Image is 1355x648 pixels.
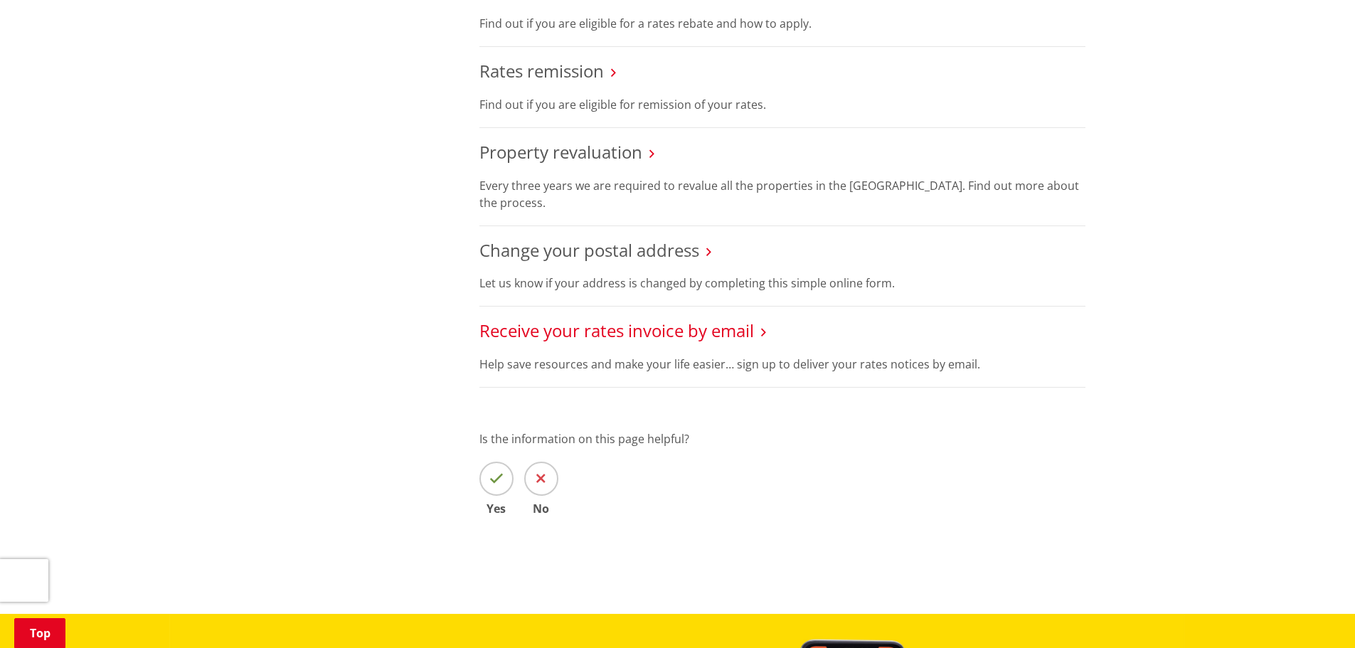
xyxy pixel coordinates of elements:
[479,177,1085,211] p: Every three years we are required to revalue all the properties in the [GEOGRAPHIC_DATA]. Find ou...
[479,140,642,164] a: Property revaluation
[479,238,699,262] a: Change your postal address
[479,503,514,514] span: Yes
[1290,588,1341,639] iframe: Messenger Launcher
[524,503,558,514] span: No
[479,430,1085,447] p: Is the information on this page helpful?
[479,15,1085,32] p: Find out if you are eligible for a rates rebate and how to apply.
[479,96,1085,113] p: Find out if you are eligible for remission of your rates.
[479,275,1085,292] p: Let us know if your address is changed by completing this simple online form.
[14,618,65,648] a: Top
[479,356,1085,373] p: Help save resources and make your life easier… sign up to deliver your rates notices by email.
[479,319,754,342] a: Receive your rates invoice by email
[479,59,604,83] a: Rates remission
